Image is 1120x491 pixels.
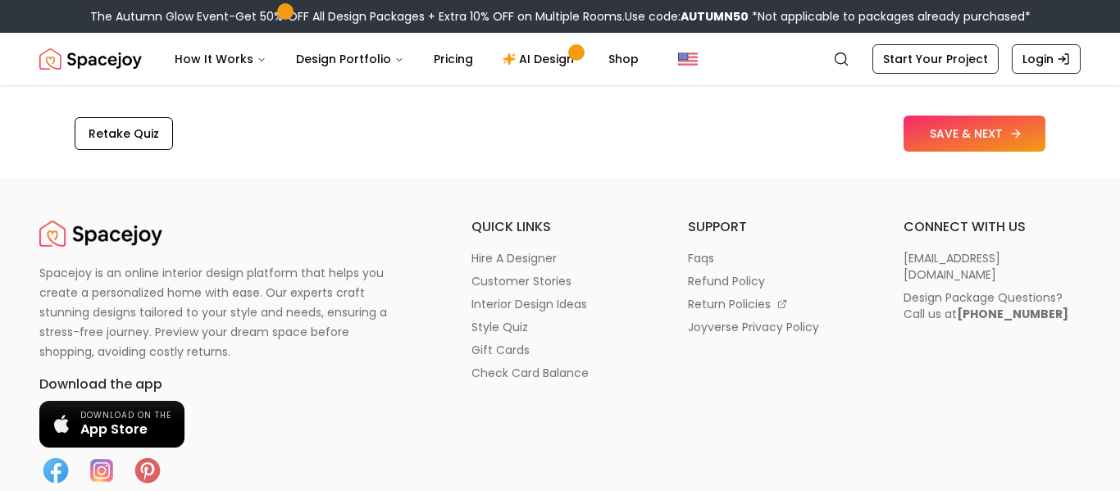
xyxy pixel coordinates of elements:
img: Facebook icon [39,454,72,487]
a: return policies [688,296,865,312]
p: gift cards [471,342,530,358]
img: Pinterest icon [131,454,164,487]
b: [PHONE_NUMBER] [957,306,1068,322]
button: Design Portfolio [283,43,417,75]
a: Spacejoy [39,43,142,75]
span: App Store [80,421,171,438]
img: United States [678,49,698,69]
span: *Not applicable to packages already purchased* [749,8,1031,25]
a: faqs [688,250,865,266]
span: Download on the [80,411,171,421]
a: Start Your Project [872,44,999,74]
p: joyverse privacy policy [688,319,819,335]
p: check card balance [471,365,589,381]
p: interior design ideas [471,296,587,312]
h6: connect with us [904,217,1081,237]
a: check card balance [471,365,649,381]
span: Use code: [625,8,749,25]
a: joyverse privacy policy [688,319,865,335]
img: Instagram icon [85,454,118,487]
a: AI Design [489,43,592,75]
a: Login [1012,44,1081,74]
a: customer stories [471,273,649,289]
button: Retake Quiz [75,117,173,150]
p: hire a designer [471,250,557,266]
h6: Download the app [39,375,432,394]
a: Design Package Questions?Call us at[PHONE_NUMBER] [904,289,1081,322]
p: Spacejoy is an online interior design platform that helps you create a personalized home with eas... [39,263,407,361]
b: AUTUMN50 [681,8,749,25]
div: The Autumn Glow Event-Get 50% OFF All Design Packages + Extra 10% OFF on Multiple Rooms. [90,8,1031,25]
p: style quiz [471,319,528,335]
p: refund policy [688,273,765,289]
a: interior design ideas [471,296,649,312]
a: Shop [595,43,652,75]
div: Design Package Questions? Call us at [904,289,1068,322]
button: SAVE & NEXT [904,116,1045,152]
p: return policies [688,296,771,312]
a: style quiz [471,319,649,335]
p: customer stories [471,273,571,289]
button: How It Works [162,43,280,75]
a: refund policy [688,273,865,289]
a: Pricing [421,43,486,75]
a: hire a designer [471,250,649,266]
nav: Global [39,33,1081,85]
h6: quick links [471,217,649,237]
a: Download on the App Store [39,401,184,448]
img: Spacejoy Logo [39,217,162,250]
nav: Main [162,43,652,75]
p: faqs [688,250,714,266]
img: Apple logo [52,415,71,433]
h6: support [688,217,865,237]
a: [EMAIL_ADDRESS][DOMAIN_NAME] [904,250,1081,283]
img: Spacejoy Logo [39,43,142,75]
a: gift cards [471,342,649,358]
a: Spacejoy [39,217,162,250]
